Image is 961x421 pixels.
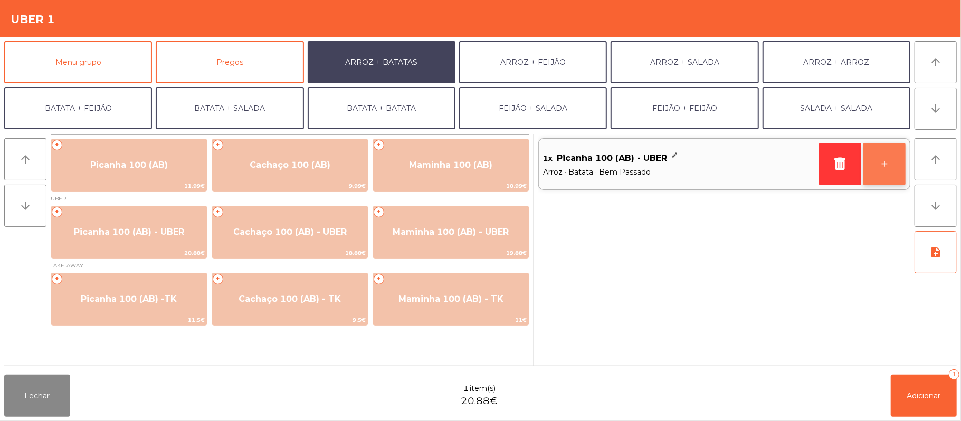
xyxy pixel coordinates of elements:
[19,199,32,212] i: arrow_downward
[52,140,62,150] span: +
[213,274,223,284] span: +
[373,315,529,325] span: 11€
[373,181,529,191] span: 10.99€
[4,87,152,129] button: BATATA + FEIJÃO
[459,41,607,83] button: ARROZ + FEIJÃO
[763,41,910,83] button: ARROZ + ARROZ
[374,140,384,150] span: +
[907,391,941,400] span: Adicionar
[4,41,152,83] button: Menu grupo
[308,41,455,83] button: ARROZ + BATATAS
[51,315,207,325] span: 11.5€
[51,248,207,258] span: 20.88€
[74,227,184,237] span: Picanha 100 (AB) - UBER
[543,150,553,166] span: 1x
[915,231,957,273] button: note_add
[398,294,503,304] span: Maminha 100 (AB) - TK
[51,194,529,204] span: UBER
[52,207,62,217] span: +
[212,315,368,325] span: 9.5€
[557,150,667,166] span: Picanha 100 (AB) - UBER
[763,87,910,129] button: SALADA + SALADA
[213,140,223,150] span: +
[915,138,957,180] button: arrow_upward
[156,87,303,129] button: BATATA + SALADA
[949,369,959,380] div: 1
[51,181,207,191] span: 11.99€
[213,207,223,217] span: +
[51,261,529,271] span: TAKE-AWAY
[611,87,758,129] button: FEIJÃO + FEIJÃO
[891,375,957,417] button: Adicionar1
[393,227,509,237] span: Maminha 100 (AB) - UBER
[409,160,492,170] span: Maminha 100 (AB)
[11,12,55,27] h4: UBER 1
[90,160,168,170] span: Picanha 100 (AB)
[929,199,942,212] i: arrow_downward
[52,274,62,284] span: +
[863,143,906,185] button: +
[156,41,303,83] button: Pregos
[929,246,942,259] i: note_add
[915,41,957,83] button: arrow_upward
[374,274,384,284] span: +
[470,383,496,394] span: item(s)
[929,102,942,115] i: arrow_downward
[929,153,942,166] i: arrow_upward
[459,87,607,129] button: FEIJÃO + SALADA
[461,394,498,408] span: 20.88€
[915,88,957,130] button: arrow_downward
[250,160,330,170] span: Cachaço 100 (AB)
[233,227,347,237] span: Cachaço 100 (AB) - UBER
[543,166,815,178] span: Arroz · Batata · Bem Passado
[373,248,529,258] span: 19.88€
[212,181,368,191] span: 9.99€
[4,375,70,417] button: Fechar
[212,248,368,258] span: 18.88€
[611,41,758,83] button: ARROZ + SALADA
[19,153,32,166] i: arrow_upward
[239,294,341,304] span: Cachaço 100 (AB) - TK
[4,138,46,180] button: arrow_upward
[915,185,957,227] button: arrow_downward
[929,56,942,69] i: arrow_upward
[308,87,455,129] button: BATATA + BATATA
[4,185,46,227] button: arrow_downward
[81,294,177,304] span: Picanha 100 (AB) -TK
[374,207,384,217] span: +
[463,383,469,394] span: 1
